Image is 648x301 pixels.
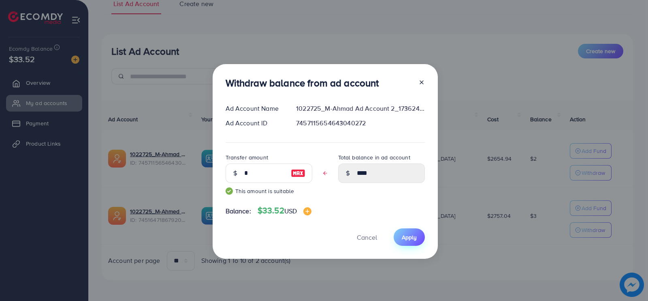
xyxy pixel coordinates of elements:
[226,187,233,195] img: guide
[303,207,311,215] img: image
[338,153,410,161] label: Total balance in ad account
[219,104,290,113] div: Ad Account Name
[290,104,431,113] div: 1022725_M-Ahmad Ad Account 2_1736245040763
[402,233,417,241] span: Apply
[357,233,377,242] span: Cancel
[347,228,387,246] button: Cancel
[291,168,305,178] img: image
[290,118,431,128] div: 7457115654643040272
[284,206,297,215] span: USD
[226,153,268,161] label: Transfer amount
[258,206,311,216] h4: $33.52
[226,77,379,89] h3: Withdraw balance from ad account
[219,118,290,128] div: Ad Account ID
[226,187,312,195] small: This amount is suitable
[226,206,251,216] span: Balance:
[394,228,425,246] button: Apply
